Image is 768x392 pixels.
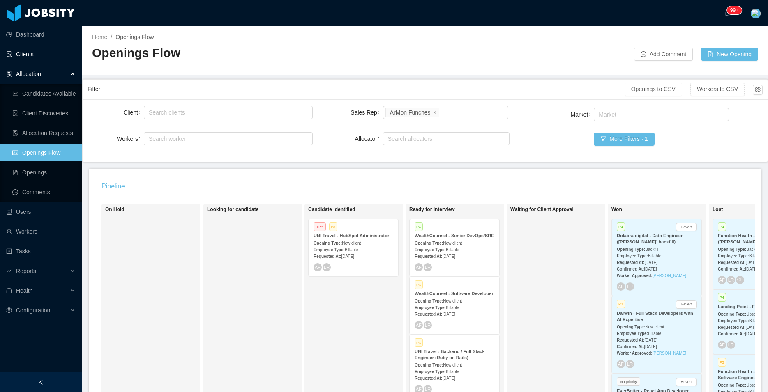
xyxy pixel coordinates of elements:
strong: Employee Type: [718,319,749,323]
span: LR [627,362,633,367]
strong: Opening Type: [617,247,645,252]
strong: Opening Type: [415,363,443,367]
span: LR [728,277,734,283]
span: No priority [617,377,640,386]
span: Billable [446,248,459,252]
button: icon: messageAdd Comment [634,48,693,61]
strong: Employee Type: [415,369,446,374]
span: AF [315,265,321,270]
a: icon: file-textOpenings [12,164,76,181]
a: icon: userWorkers [6,223,76,240]
span: Allocation [16,71,41,77]
span: [DATE] [442,254,455,259]
span: P4 [718,222,726,231]
span: GF [737,278,743,282]
img: 652c1980-6723-11eb-a63f-bd2498db2a24_65fc71909918b.png [751,9,761,18]
button: Openings to CSV [625,83,682,96]
strong: Employee Type: [617,331,648,336]
span: [DATE] [745,325,758,330]
span: [DATE] [644,344,657,349]
button: icon: setting [753,85,763,95]
span: New client [443,299,462,303]
strong: Opening Type: [415,299,443,303]
h1: Ready for Interview [409,206,524,213]
span: LR [425,264,431,270]
span: New client [342,241,361,245]
i: icon: solution [6,71,12,77]
span: P3 [718,358,726,367]
span: New client [443,241,462,245]
span: AF [719,277,725,282]
span: AF [416,323,422,328]
span: / [111,34,112,40]
strong: Employee Type: [718,254,749,258]
span: Billable [648,254,661,258]
span: P3 [617,300,625,308]
span: LR [425,322,431,328]
span: P3 [329,222,337,231]
div: Search clients [149,108,304,117]
a: icon: robotUsers [6,204,76,220]
strong: Employee Type: [617,254,648,258]
strong: Requested At: [617,338,644,342]
a: icon: file-doneAllocation Requests [12,125,76,141]
h1: On Hold [105,206,220,213]
a: icon: auditClients [6,46,76,62]
li: ArMon Funches [385,108,439,117]
strong: UNI Travel - Backend / Full Stack Engineer (Ruby on Rails) [415,349,485,360]
strong: Employee Type: [415,305,446,310]
label: Workers [117,135,144,142]
a: [PERSON_NAME] [653,273,686,278]
div: Filter [88,82,625,97]
strong: UNI Travel - HubSpot Administrator [314,233,389,238]
a: Home [92,34,107,40]
h1: Looking for candidate [207,206,322,213]
span: [DATE] [644,338,657,342]
span: Billable [648,331,661,336]
div: Search worker [149,135,300,143]
strong: Opening Type: [415,241,443,245]
strong: Requested At: [617,260,644,265]
strong: Opening Type: [314,241,342,245]
span: Reports [16,268,36,274]
h1: Candidate Identified [308,206,423,213]
h2: Openings Flow [92,45,425,62]
label: Sales Rep [351,109,383,116]
strong: Employee Type: [415,248,446,252]
span: New client [443,363,462,367]
sup: 1047 [727,6,742,14]
strong: Worker Approved: [617,351,653,355]
strong: Requested At: [718,260,745,265]
span: Backfill [645,247,658,252]
button: Revert [676,223,697,231]
button: icon: filterMore Filters · 1 [594,133,654,146]
span: Upsale [746,383,759,387]
span: AF [719,342,725,347]
strong: Confirmed At: [718,267,745,271]
input: Client [146,108,151,117]
i: icon: setting [6,307,12,313]
span: Billable [446,305,459,310]
strong: Confirmed At: [718,332,745,336]
span: [DATE] [745,332,758,336]
span: Billable [446,369,459,374]
strong: Dolabra digital - Data Engineer ([PERSON_NAME]' backfill) [617,233,683,244]
strong: Requested At: [415,254,442,259]
input: Allocator [385,134,390,144]
input: Workers [146,134,151,144]
strong: Darwin - Full Stack Developers with AI Expertise [617,311,693,322]
strong: Opening Type: [718,312,746,316]
strong: Requested At: [415,376,442,381]
label: Allocator [355,135,383,142]
i: icon: bell [724,10,730,16]
button: Workers to CSV [690,83,745,96]
a: icon: profileTasks [6,243,76,259]
strong: WealthCounsel - Senior DevOps/SRE [415,233,494,238]
span: P3 [415,338,423,347]
a: icon: messageComments [12,184,76,200]
span: Billable [749,319,762,323]
div: ArMon Funches [390,108,431,117]
span: LR [728,342,734,348]
h1: Won [611,206,726,213]
strong: Requested At: [718,325,745,330]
